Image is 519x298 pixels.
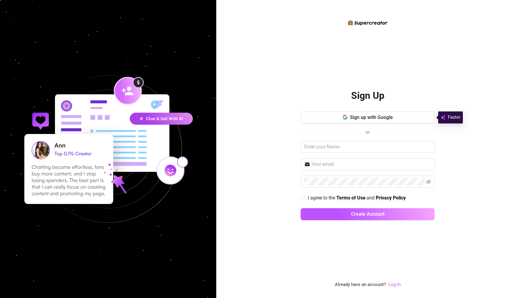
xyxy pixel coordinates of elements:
[301,208,435,220] button: Create Account
[366,129,370,135] span: or
[4,45,212,253] img: signup-background-D0MIrEPF.svg
[311,161,431,168] input: Your email
[426,179,431,184] span: eye-invisible
[376,195,406,201] a: Privacy Policy
[448,114,460,121] span: Faster
[348,20,388,26] img: logo-BBDzfeDw.svg
[351,90,384,102] h2: Sign Up
[350,114,393,120] span: Sign up with Google
[441,114,445,121] img: svg%3e
[388,281,401,288] a: Log In
[308,195,336,201] span: I agree to the
[301,111,435,123] button: Sign up with Google
[388,282,401,287] a: Log In
[366,195,376,201] span: and
[336,195,366,201] a: Terms of Use
[335,281,386,288] span: Already have an account?
[351,211,384,217] span: Create Account
[301,141,435,153] input: Enter your Name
